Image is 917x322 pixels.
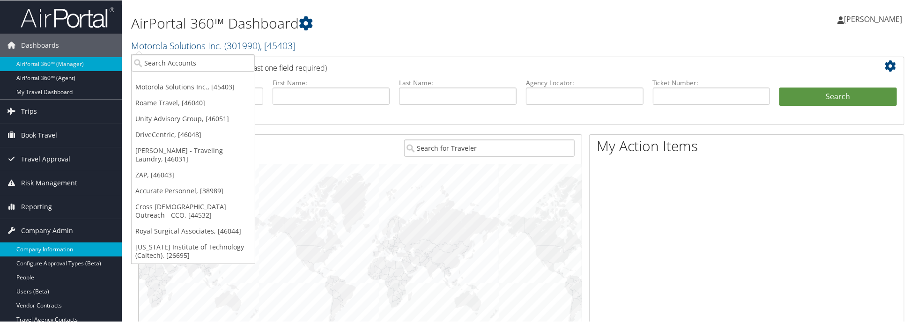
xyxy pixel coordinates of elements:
[224,39,260,51] span: ( 301990 )
[132,167,255,183] a: ZAP, [46043]
[21,6,114,28] img: airportal-logo.png
[590,136,904,155] h1: My Action Items
[653,78,770,87] label: Ticket Number:
[21,123,57,146] span: Book Travel
[132,126,255,142] a: DriveCentric, [46048]
[132,54,255,71] input: Search Accounts
[131,13,651,33] h1: AirPortal 360™ Dashboard
[146,58,833,74] h2: Airtinerary Lookup
[260,39,296,51] span: , [ 45403 ]
[21,171,77,194] span: Risk Management
[844,14,902,24] span: [PERSON_NAME]
[21,195,52,218] span: Reporting
[132,142,255,167] a: [PERSON_NAME] - Traveling Laundry, [46031]
[132,183,255,198] a: Accurate Personnel, [38989]
[21,33,59,57] span: Dashboards
[131,39,296,51] a: Motorola Solutions Inc.
[132,79,255,95] a: Motorola Solutions Inc., [45403]
[21,147,70,170] span: Travel Approval
[132,95,255,110] a: Roame Travel, [46040]
[132,198,255,223] a: Cross [DEMOGRAPHIC_DATA] Outreach - CCO, [44532]
[21,219,73,242] span: Company Admin
[273,78,390,87] label: First Name:
[399,78,517,87] label: Last Name:
[132,239,255,263] a: [US_STATE] Institute of Technology (Caltech), [26695]
[404,139,575,156] input: Search for Traveler
[837,5,911,33] a: [PERSON_NAME]
[132,223,255,239] a: Royal Surgical Associates, [46044]
[21,99,37,123] span: Trips
[132,110,255,126] a: Unity Advisory Group, [46051]
[237,62,327,73] span: (at least one field required)
[526,78,643,87] label: Agency Locator:
[779,87,897,106] button: Search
